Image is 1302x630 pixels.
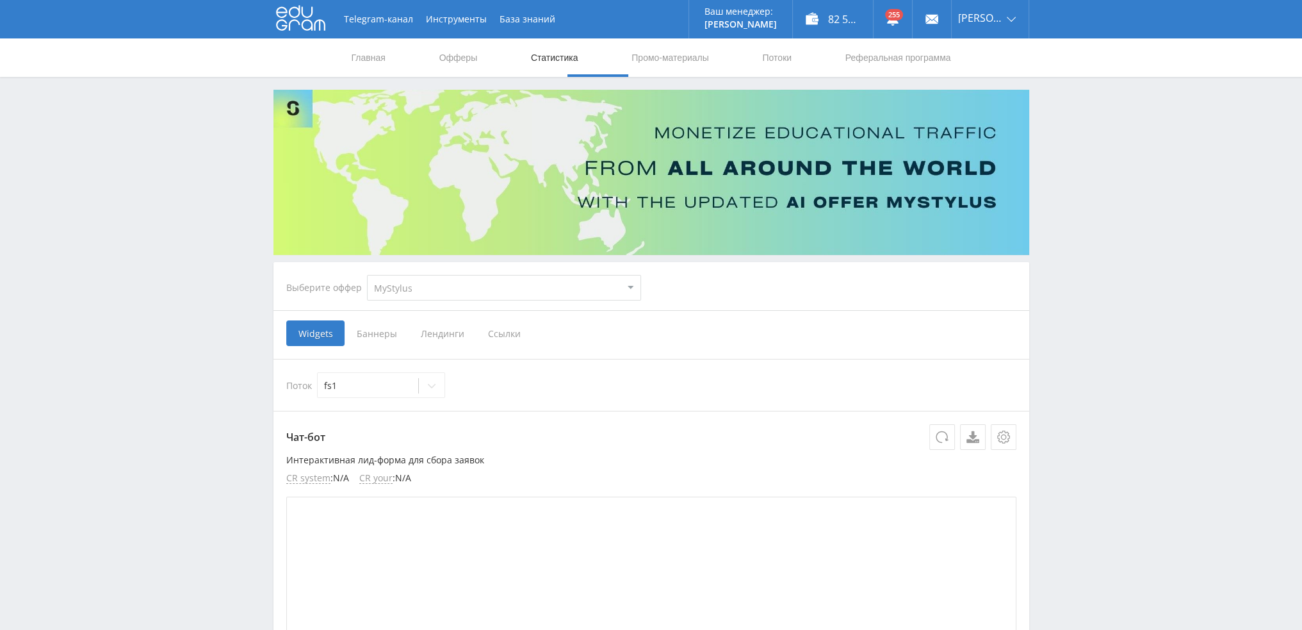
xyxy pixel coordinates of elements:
a: Промо-материалы [630,38,710,77]
button: Настройки [991,424,1016,450]
a: Главная [350,38,387,77]
a: Скачать [960,424,986,450]
a: Реферальная программа [844,38,952,77]
li: : N/A [286,473,349,484]
span: Лендинги [409,320,476,346]
div: Выберите оффер [286,283,367,293]
p: Чат-бот [286,424,1016,450]
li: : N/A [359,473,411,484]
a: Статистика [530,38,580,77]
div: Поток [286,372,1016,398]
span: CR your [359,473,393,484]
span: [PERSON_NAME] [958,13,1003,23]
p: Интерактивная лид-форма для сбора заявок [286,455,1016,465]
span: CR system [286,473,330,484]
button: Обновить [929,424,955,450]
span: Ссылки [476,320,533,346]
p: [PERSON_NAME] [704,19,777,29]
a: Офферы [438,38,479,77]
a: Потоки [761,38,793,77]
img: Banner [273,90,1029,255]
span: Баннеры [345,320,409,346]
span: Widgets [286,320,345,346]
p: Ваш менеджер: [704,6,777,17]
